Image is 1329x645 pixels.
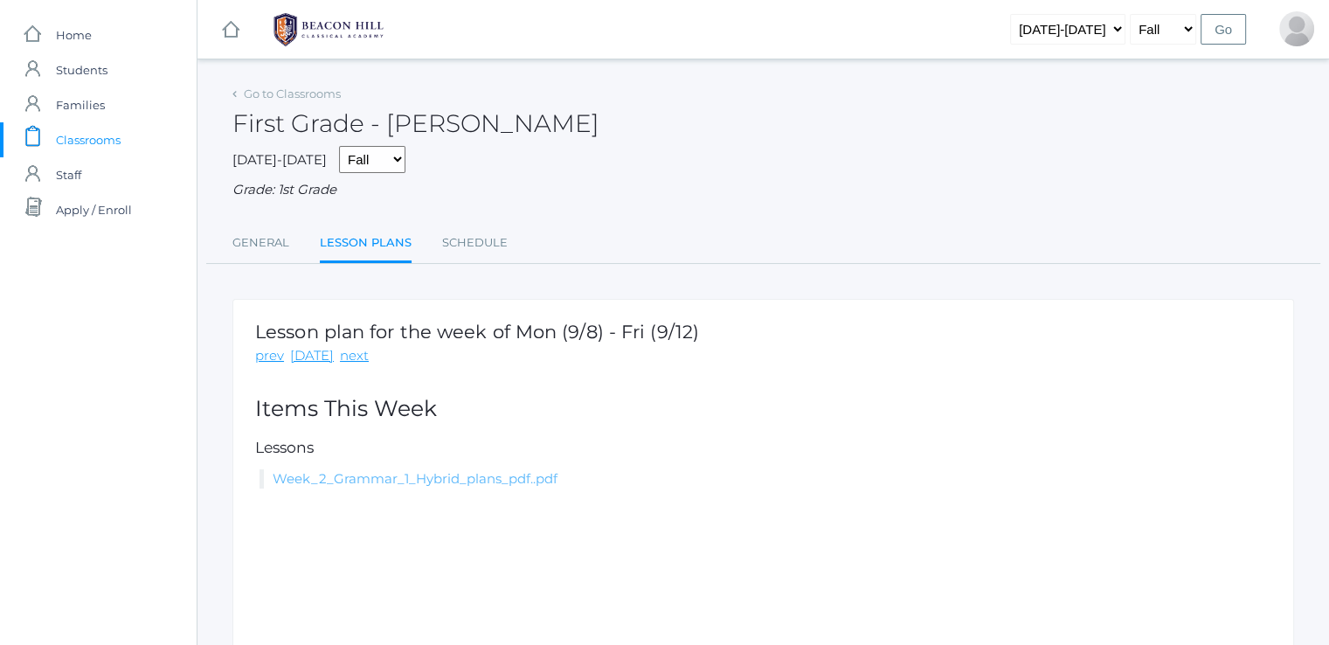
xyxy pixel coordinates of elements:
h2: First Grade - [PERSON_NAME] [232,110,599,137]
a: General [232,225,289,260]
div: Tierra Crocker [1279,11,1314,46]
a: next [340,346,369,366]
span: Apply / Enroll [56,192,132,227]
span: [DATE]-[DATE] [232,151,327,168]
span: Home [56,17,92,52]
a: Week_2_Grammar_1_Hybrid_plans_pdf..pdf [273,470,557,487]
span: Staff [56,157,81,192]
span: Students [56,52,107,87]
a: Schedule [442,225,508,260]
div: Grade: 1st Grade [232,180,1294,200]
img: BHCALogos-05-308ed15e86a5a0abce9b8dd61676a3503ac9727e845dece92d48e8588c001991.png [263,8,394,52]
h2: Items This Week [255,397,1271,421]
a: Go to Classrooms [244,87,341,101]
span: Classrooms [56,122,121,157]
h5: Lessons [255,440,1271,456]
h1: Lesson plan for the week of Mon (9/8) - Fri (9/12) [255,322,699,342]
a: Lesson Plans [320,225,412,263]
input: Go [1201,14,1246,45]
a: [DATE] [290,346,334,366]
a: prev [255,346,284,366]
span: Families [56,87,105,122]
